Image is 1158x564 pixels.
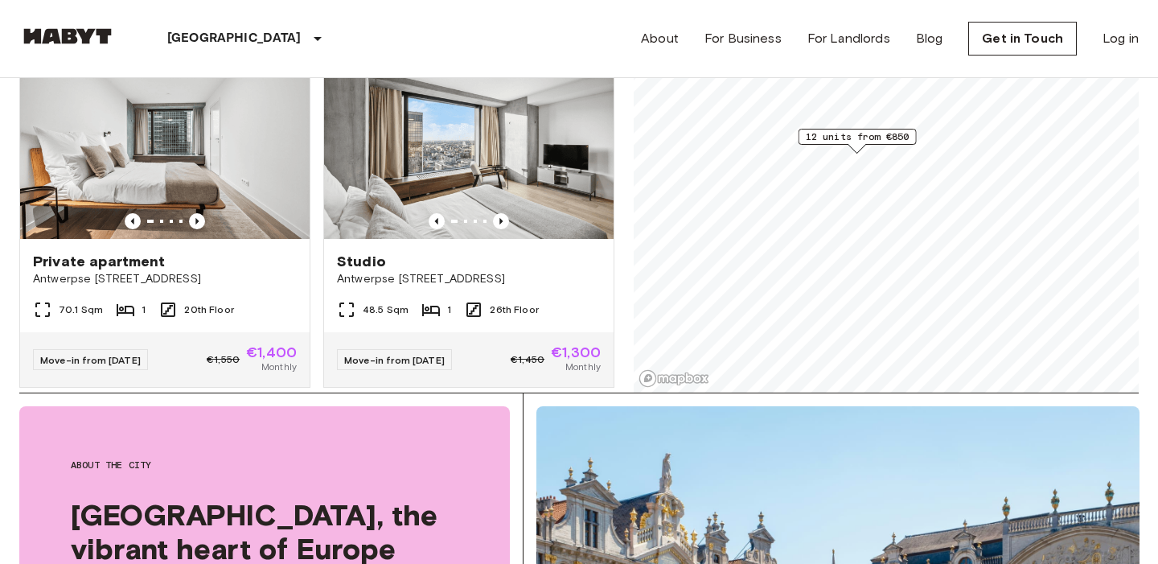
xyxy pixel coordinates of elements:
[142,303,146,317] span: 1
[33,271,297,287] span: Antwerpse [STREET_ADDRESS]
[807,29,890,48] a: For Landlords
[19,28,116,44] img: Habyt
[323,45,614,388] a: Marketing picture of unit BE-23-003-103-001Previous imagePrevious imageStudioAntwerpse [STREET_AD...
[565,360,601,374] span: Monthly
[363,303,409,317] span: 48.5 Sqm
[639,369,709,388] a: Mapbox logo
[429,213,445,229] button: Previous image
[447,303,451,317] span: 1
[324,46,614,239] img: Marketing picture of unit BE-23-003-103-001
[704,29,782,48] a: For Business
[59,303,103,317] span: 70.1 Sqm
[493,213,509,229] button: Previous image
[246,345,297,360] span: €1,400
[189,213,205,229] button: Previous image
[40,354,141,366] span: Move-in from [DATE]
[551,345,601,360] span: €1,300
[1103,29,1139,48] a: Log in
[20,46,310,239] img: Marketing picture of unit BE-23-003-078-001
[19,45,310,388] a: Marketing picture of unit BE-23-003-078-001Previous imagePrevious imagePrivate apartmentAntwerpse...
[344,354,445,366] span: Move-in from [DATE]
[261,360,297,374] span: Monthly
[799,129,917,154] div: Map marker
[916,29,943,48] a: Blog
[511,352,544,367] span: €1,450
[337,271,601,287] span: Antwerpse [STREET_ADDRESS]
[167,29,302,48] p: [GEOGRAPHIC_DATA]
[806,130,910,144] span: 12 units from €850
[125,213,141,229] button: Previous image
[33,252,166,271] span: Private apartment
[207,352,240,367] span: €1,550
[968,22,1077,56] a: Get in Touch
[641,29,679,48] a: About
[71,458,458,472] span: About the city
[337,252,386,271] span: Studio
[490,303,539,317] span: 26th Floor
[184,303,234,317] span: 20th Floor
